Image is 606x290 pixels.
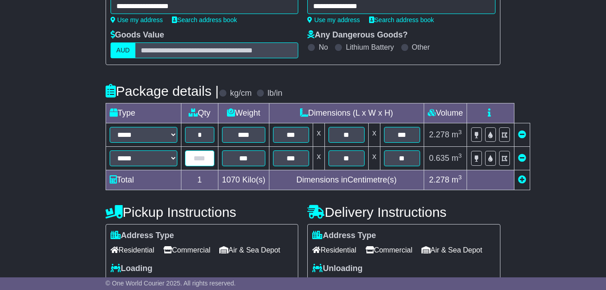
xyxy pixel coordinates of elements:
[307,205,500,220] h4: Delivery Instructions
[111,276,141,290] span: Forklift
[313,147,324,170] td: x
[369,16,434,23] a: Search address book
[218,103,269,123] td: Weight
[163,243,210,257] span: Commercial
[106,103,181,123] td: Type
[346,43,394,51] label: Lithium Battery
[421,243,482,257] span: Air & Sea Depot
[365,243,412,257] span: Commercial
[150,276,182,290] span: Tail Lift
[368,123,380,147] td: x
[424,103,467,123] td: Volume
[218,170,269,190] td: Kilo(s)
[312,231,376,241] label: Address Type
[111,16,163,23] a: Use my address
[172,16,237,23] a: Search address book
[106,84,219,98] h4: Package details |
[181,103,218,123] td: Qty
[352,276,384,290] span: Tail Lift
[307,30,407,40] label: Any Dangerous Goods?
[452,175,462,184] span: m
[181,170,218,190] td: 1
[452,154,462,163] span: m
[111,30,164,40] label: Goods Value
[458,129,462,136] sup: 3
[319,43,328,51] label: No
[313,123,324,147] td: x
[429,175,449,184] span: 2.278
[106,280,236,287] span: © One World Courier 2025. All rights reserved.
[368,147,380,170] td: x
[268,89,282,98] label: lb/in
[222,175,240,184] span: 1070
[429,130,449,139] span: 2.278
[312,243,356,257] span: Residential
[452,130,462,139] span: m
[111,264,153,274] label: Loading
[429,154,449,163] span: 0.635
[269,170,424,190] td: Dimensions in Centimetre(s)
[518,175,526,184] a: Add new item
[458,174,462,181] sup: 3
[111,42,136,58] label: AUD
[312,264,362,274] label: Unloading
[111,231,174,241] label: Address Type
[307,16,360,23] a: Use my address
[458,152,462,159] sup: 3
[312,276,343,290] span: Forklift
[269,103,424,123] td: Dimensions (L x W x H)
[111,243,154,257] span: Residential
[518,154,526,163] a: Remove this item
[230,89,252,98] label: kg/cm
[412,43,430,51] label: Other
[518,130,526,139] a: Remove this item
[219,243,280,257] span: Air & Sea Depot
[106,170,181,190] td: Total
[106,205,299,220] h4: Pickup Instructions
